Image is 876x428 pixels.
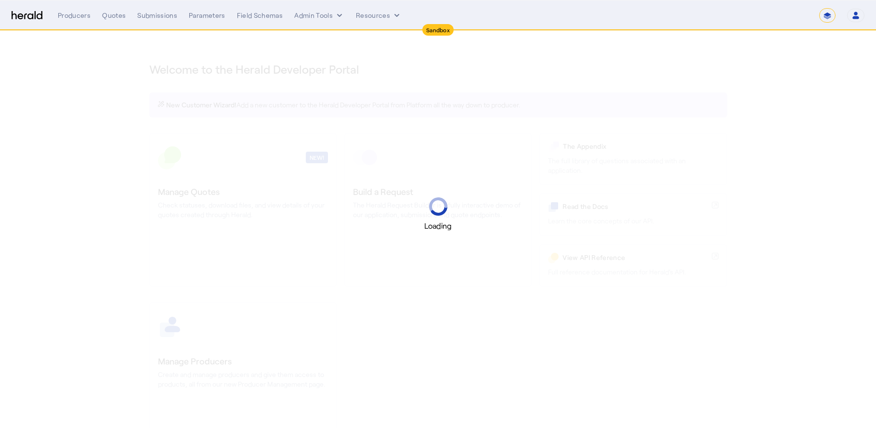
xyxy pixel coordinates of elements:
[422,24,454,36] div: Sandbox
[294,11,344,20] button: internal dropdown menu
[356,11,402,20] button: Resources dropdown menu
[12,11,42,20] img: Herald Logo
[58,11,91,20] div: Producers
[189,11,225,20] div: Parameters
[237,11,283,20] div: Field Schemas
[102,11,126,20] div: Quotes
[137,11,177,20] div: Submissions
